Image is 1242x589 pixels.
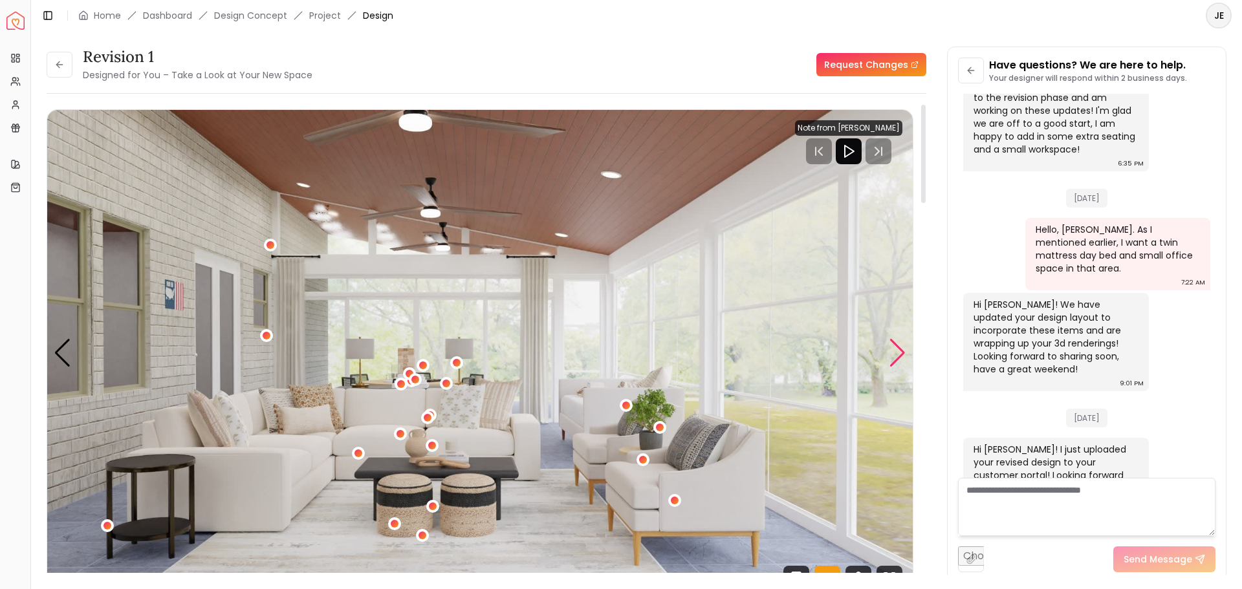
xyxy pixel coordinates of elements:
span: Design [363,9,393,22]
div: Note from [PERSON_NAME] [795,120,902,136]
a: Request Changes [816,53,926,76]
p: Have questions? We are here to help. [989,58,1187,73]
a: Project [309,9,341,22]
a: Spacejoy [6,12,25,30]
a: Dashboard [143,9,192,22]
p: Your designer will respond within 2 business days. [989,73,1187,83]
nav: breadcrumb [78,9,393,22]
div: 6:35 PM [1118,157,1144,170]
span: [DATE] [1066,189,1107,208]
div: Hi [PERSON_NAME]! I just uploaded your revised design to your customer portal! Looking forward to... [974,443,1136,495]
span: JE [1207,4,1230,27]
img: Spacejoy Logo [6,12,25,30]
div: 7:22 AM [1181,276,1205,289]
div: Hi [PERSON_NAME]! We have updated your design layout to incorporate these items and are wrapping ... [974,298,1136,376]
div: Hi [PERSON_NAME]! [PERSON_NAME] here! I have submitted your project to the revision phase and am ... [974,65,1136,156]
h3: Revision 1 [83,47,312,67]
a: Home [94,9,121,22]
span: [DATE] [1066,409,1107,427]
div: 9:01 PM [1120,377,1144,390]
svg: Play [841,144,856,159]
div: Hello, [PERSON_NAME]. As I mentioned earlier, I want a twin mattress day bed and small office spa... [1036,223,1198,275]
small: Designed for You – Take a Look at Your New Space [83,69,312,81]
li: Design Concept [214,9,287,22]
div: Previous slide [54,339,71,367]
div: Next slide [889,339,906,367]
button: JE [1206,3,1232,28]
